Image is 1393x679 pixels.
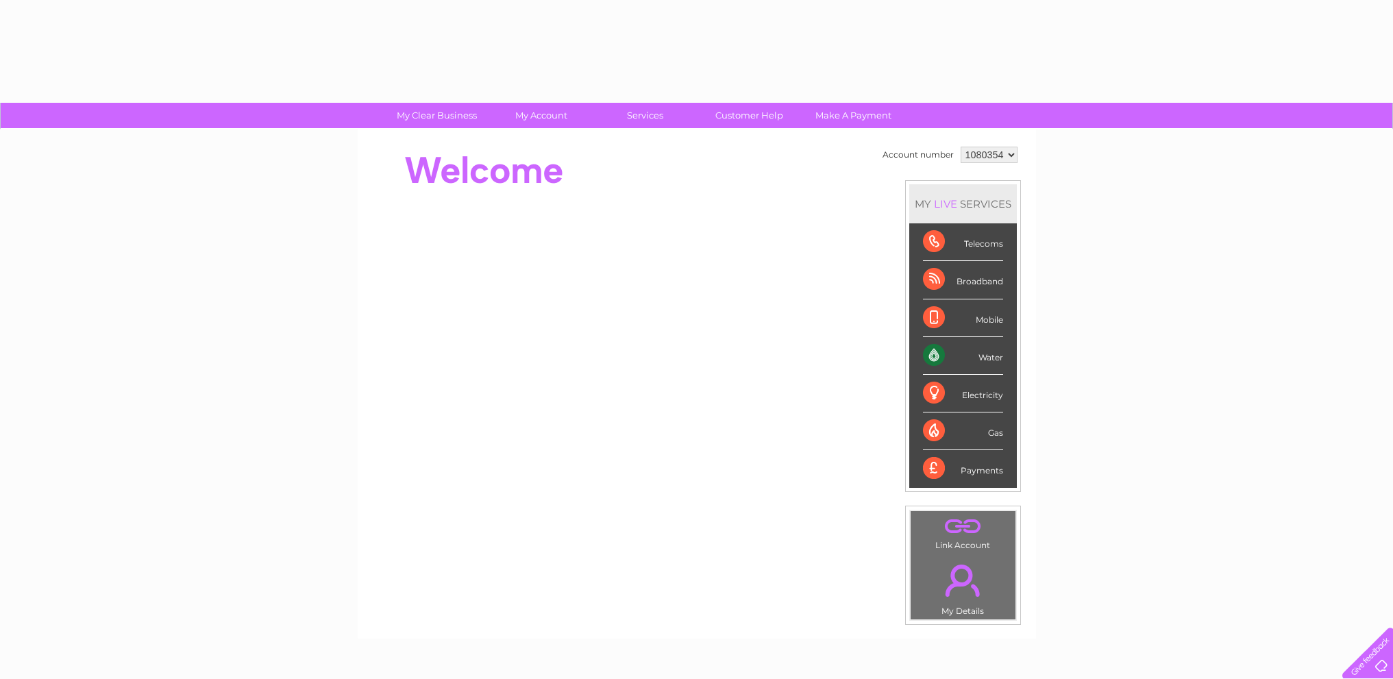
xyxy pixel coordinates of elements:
div: Electricity [923,375,1003,412]
a: My Account [484,103,597,128]
a: Make A Payment [797,103,910,128]
td: Link Account [910,510,1016,554]
div: Mobile [923,299,1003,337]
a: Customer Help [693,103,806,128]
div: Gas [923,412,1003,450]
td: My Details [910,553,1016,620]
a: . [914,556,1012,604]
div: MY SERVICES [909,184,1017,223]
div: Telecoms [923,223,1003,261]
div: LIVE [931,197,960,210]
a: Services [589,103,702,128]
div: Payments [923,450,1003,487]
a: . [914,515,1012,539]
td: Account number [879,143,957,166]
a: My Clear Business [380,103,493,128]
div: Water [923,337,1003,375]
div: Broadband [923,261,1003,299]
